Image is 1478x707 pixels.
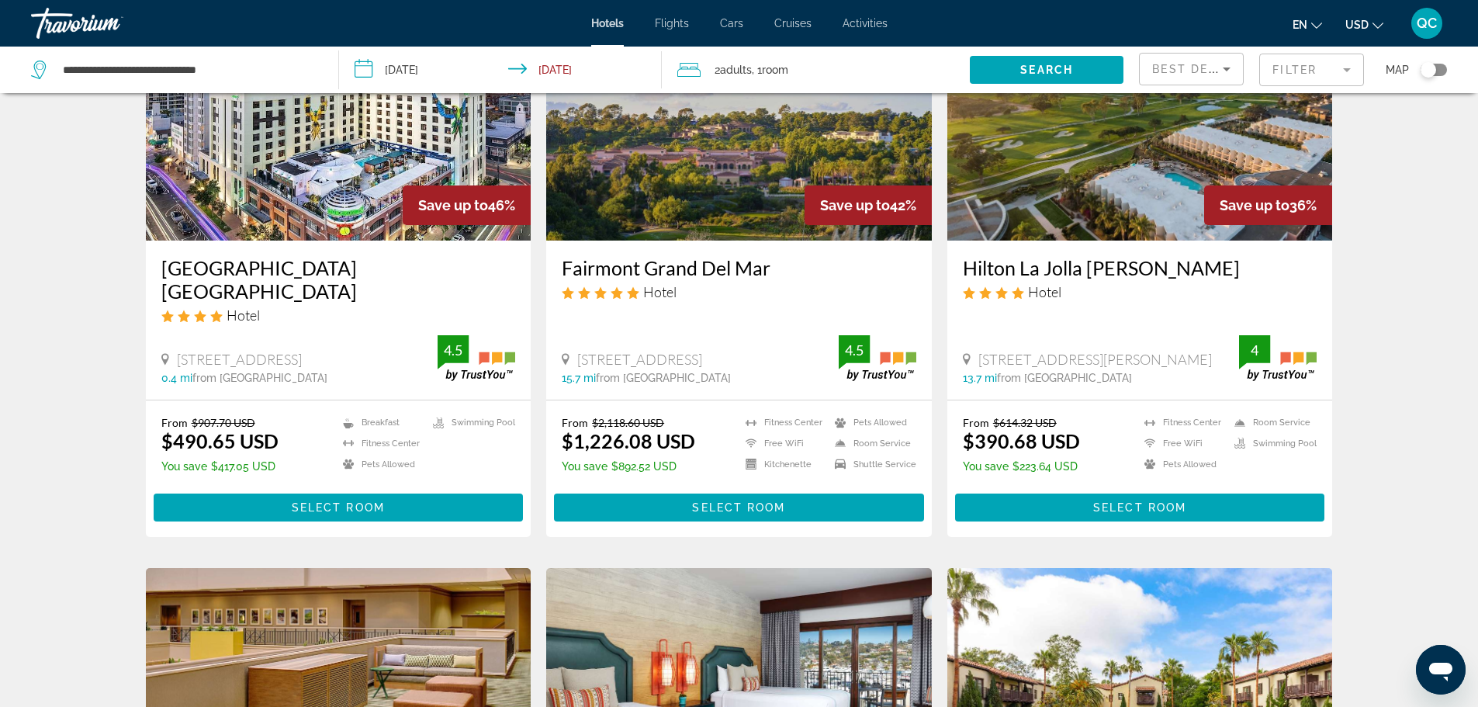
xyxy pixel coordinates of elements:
[1239,341,1270,359] div: 4
[715,59,752,81] span: 2
[738,458,827,471] li: Kitchenette
[955,494,1325,522] button: Select Room
[1293,13,1322,36] button: Change language
[562,372,596,384] span: 15.7 mi
[997,372,1132,384] span: from [GEOGRAPHIC_DATA]
[154,497,524,515] a: Select Room
[591,17,624,29] a: Hotels
[577,351,702,368] span: [STREET_ADDRESS]
[1416,645,1466,695] iframe: Button to launch messaging window
[1204,185,1332,225] div: 36%
[438,335,515,381] img: trustyou-badge.svg
[161,307,516,324] div: 4 star Hotel
[1220,197,1289,213] span: Save up to
[993,416,1057,429] del: $614.32 USD
[438,341,469,359] div: 4.5
[161,372,192,384] span: 0.4 mi
[335,458,425,471] li: Pets Allowed
[1093,501,1186,514] span: Select Room
[1345,13,1383,36] button: Change currency
[820,197,890,213] span: Save up to
[562,256,916,279] h3: Fairmont Grand Del Mar
[805,185,932,225] div: 42%
[963,460,1009,473] span: You save
[1293,19,1307,31] span: en
[738,416,827,429] li: Fitness Center
[1239,335,1317,381] img: trustyou-badge.svg
[1137,437,1227,450] li: Free WiFi
[963,283,1317,300] div: 4 star Hotel
[963,460,1080,473] p: $223.64 USD
[1345,19,1369,31] span: USD
[963,372,997,384] span: 13.7 mi
[1152,60,1231,78] mat-select: Sort by
[970,56,1123,84] button: Search
[692,501,785,514] span: Select Room
[827,437,916,450] li: Room Service
[643,283,677,300] span: Hotel
[827,458,916,471] li: Shuttle Service
[592,416,664,429] del: $2,118.60 USD
[161,429,279,452] ins: $490.65 USD
[403,185,531,225] div: 46%
[1227,437,1317,450] li: Swimming Pool
[1227,416,1317,429] li: Room Service
[720,64,752,76] span: Adults
[425,416,515,429] li: Swimming Pool
[418,197,488,213] span: Save up to
[335,437,425,450] li: Fitness Center
[963,429,1080,452] ins: $390.68 USD
[227,307,260,324] span: Hotel
[839,335,916,381] img: trustyou-badge.svg
[662,47,970,93] button: Travelers: 2 adults, 0 children
[31,3,186,43] a: Travorium
[554,494,924,522] button: Select Room
[1409,63,1447,77] button: Toggle map
[1259,53,1364,87] button: Filter
[335,416,425,429] li: Breakfast
[154,494,524,522] button: Select Room
[1407,7,1447,40] button: User Menu
[1028,283,1061,300] span: Hotel
[161,460,279,473] p: $417.05 USD
[720,17,743,29] a: Cars
[774,17,812,29] a: Cruises
[1417,16,1437,31] span: QC
[161,460,207,473] span: You save
[1020,64,1073,76] span: Search
[1386,59,1409,81] span: Map
[192,372,327,384] span: from [GEOGRAPHIC_DATA]
[963,416,989,429] span: From
[1137,458,1227,471] li: Pets Allowed
[1152,63,1233,75] span: Best Deals
[177,351,302,368] span: [STREET_ADDRESS]
[554,497,924,515] a: Select Room
[192,416,255,429] del: $907.70 USD
[562,283,916,300] div: 5 star Hotel
[978,351,1212,368] span: [STREET_ADDRESS][PERSON_NAME]
[963,256,1317,279] a: Hilton La Jolla [PERSON_NAME]
[843,17,888,29] a: Activities
[762,64,788,76] span: Room
[596,372,731,384] span: from [GEOGRAPHIC_DATA]
[161,256,516,303] a: [GEOGRAPHIC_DATA] [GEOGRAPHIC_DATA]
[562,460,695,473] p: $892.52 USD
[562,429,695,452] ins: $1,226.08 USD
[1137,416,1227,429] li: Fitness Center
[562,416,588,429] span: From
[655,17,689,29] a: Flights
[839,341,870,359] div: 4.5
[752,59,788,81] span: , 1
[292,501,385,514] span: Select Room
[955,497,1325,515] a: Select Room
[562,460,607,473] span: You save
[161,416,188,429] span: From
[339,47,663,93] button: Check-in date: Dec 3, 2025 Check-out date: Dec 5, 2025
